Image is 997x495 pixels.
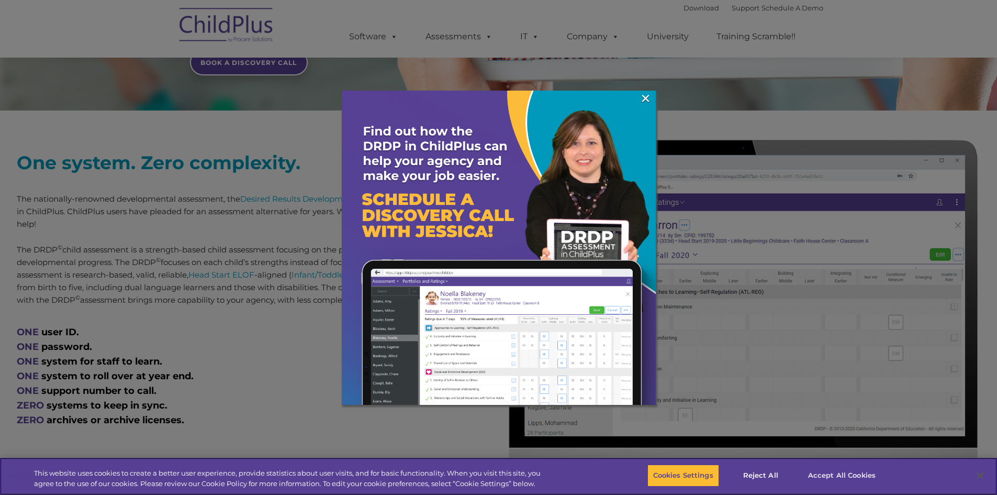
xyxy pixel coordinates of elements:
button: Cookies Settings [647,465,719,487]
button: Close [969,464,992,487]
a: × [640,93,652,104]
div: This website uses cookies to create a better user experience, provide statistics about user visit... [34,468,548,489]
button: Reject All [728,465,793,487]
button: Accept All Cookies [802,465,881,487]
